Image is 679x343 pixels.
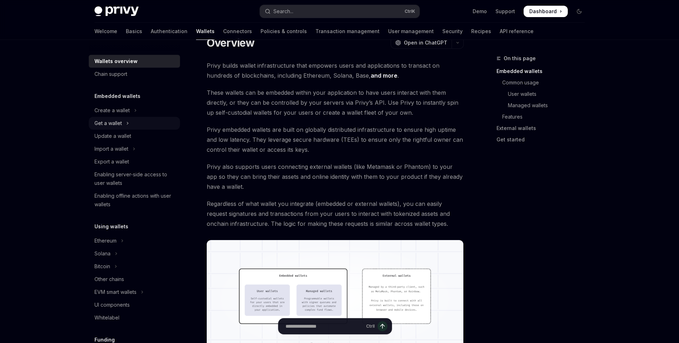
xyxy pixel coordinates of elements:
[260,5,420,18] button: Open search
[89,168,180,189] a: Enabling server-side access to user wallets
[94,237,117,245] div: Ethereum
[391,37,452,49] button: Open in ChatGPT
[207,36,255,49] h1: Overview
[207,162,464,192] span: Privy also supports users connecting external wallets (like Metamask or Phantom) to your app so t...
[497,134,591,145] a: Get started
[94,132,131,140] div: Update a wallet
[405,9,415,14] span: Ctrl K
[89,142,180,155] button: Toggle Import a wallet section
[94,170,176,187] div: Enabling server-side access to user wallets
[207,199,464,229] span: Regardless of what wallet you integrate (embedded or external wallets), you can easily request si...
[94,57,138,66] div: Wallets overview
[261,23,307,40] a: Policies & controls
[223,23,252,40] a: Connectors
[524,6,568,17] a: Dashboard
[497,100,591,111] a: Managed wallets
[89,68,180,80] a: Chain support
[94,92,140,100] h5: Embedded wallets
[315,23,380,40] a: Transaction management
[89,104,180,117] button: Toggle Create a wallet section
[371,72,397,79] a: and more
[573,6,585,17] button: Toggle dark mode
[94,23,117,40] a: Welcome
[207,61,464,80] span: Privy builds wallet infrastructure that empowers users and applications to transact on hundreds o...
[89,155,180,168] a: Export a wallet
[404,39,447,46] span: Open in ChatGPT
[196,23,215,40] a: Wallets
[126,23,142,40] a: Basics
[388,23,434,40] a: User management
[473,8,487,15] a: Demo
[529,8,557,15] span: Dashboard
[497,123,591,134] a: External wallets
[504,54,536,63] span: On this page
[94,157,129,166] div: Export a wallet
[89,189,180,211] a: Enabling offline actions with user wallets
[471,23,491,40] a: Recipes
[89,234,180,247] button: Toggle Ethereum section
[89,130,180,142] a: Update a wallet
[151,23,187,40] a: Authentication
[94,119,122,128] div: Get a wallet
[273,7,293,16] div: Search...
[495,8,515,15] a: Support
[89,117,180,130] button: Toggle Get a wallet section
[207,125,464,155] span: Privy embedded wallets are built on globally distributed infrastructure to ensure high uptime and...
[94,6,139,16] img: dark logo
[94,145,128,153] div: Import a wallet
[497,77,591,88] a: Common usage
[497,111,591,123] a: Features
[497,66,591,77] a: Embedded wallets
[94,222,128,231] h5: Using wallets
[497,88,591,100] a: User wallets
[94,70,127,78] div: Chain support
[442,23,463,40] a: Security
[500,23,534,40] a: API reference
[207,88,464,118] span: These wallets can be embedded within your application to have users interact with them directly, ...
[89,55,180,68] a: Wallets overview
[94,106,130,115] div: Create a wallet
[94,192,176,209] div: Enabling offline actions with user wallets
